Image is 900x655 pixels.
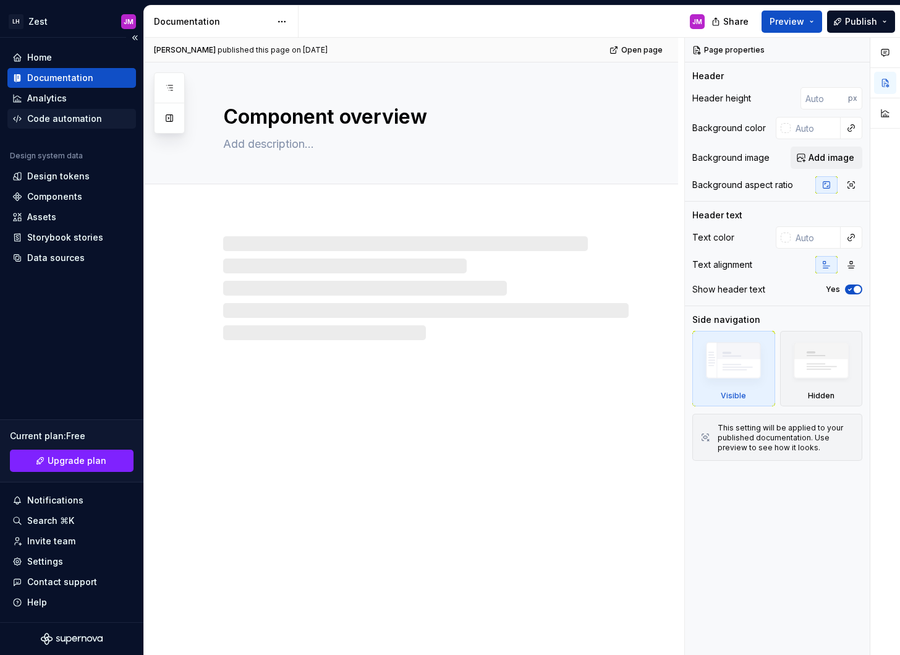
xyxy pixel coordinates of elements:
a: Home [7,48,136,67]
textarea: Component overview [221,102,626,132]
div: Background aspect ratio [692,179,793,191]
button: Help [7,593,136,612]
a: Data sources [7,248,136,268]
div: Header [692,70,724,82]
div: Assets [27,211,56,223]
div: Side navigation [692,314,760,326]
span: Publish [845,15,877,28]
div: Text color [692,231,734,244]
div: Visible [692,331,775,406]
a: Settings [7,552,136,572]
div: Home [27,51,52,64]
input: Auto [791,117,841,139]
div: Code automation [27,113,102,125]
div: This setting will be applied to your published documentation. Use preview to see how it looks. [718,423,854,453]
a: Upgrade plan [10,450,134,472]
div: Design tokens [27,170,90,182]
div: Background image [692,152,770,164]
button: Publish [827,11,895,33]
div: Documentation [27,72,93,84]
button: Add image [791,147,862,169]
a: Invite team [7,531,136,551]
div: Background color [692,122,766,134]
button: LHZestJM [2,8,141,35]
a: Analytics [7,88,136,108]
div: Components [27,191,82,203]
div: published this page on [DATE] [218,45,328,55]
div: Current plan : Free [10,430,134,442]
a: Open page [606,41,668,59]
div: Notifications [27,494,83,507]
span: [PERSON_NAME] [154,45,216,55]
span: Upgrade plan [48,455,106,467]
button: Contact support [7,572,136,592]
span: Share [723,15,749,28]
a: Storybook stories [7,228,136,247]
div: JM [124,17,134,27]
div: JM [692,17,702,27]
span: Add image [809,152,854,164]
input: Auto [791,226,841,249]
div: LH [9,14,23,29]
button: Share [705,11,757,33]
div: Visible [721,391,746,401]
div: Analytics [27,92,67,105]
div: Header text [692,209,742,221]
div: Settings [27,555,63,568]
button: Notifications [7,490,136,510]
a: Documentation [7,68,136,88]
a: Code automation [7,109,136,129]
div: Header height [692,92,751,105]
div: Data sources [27,252,85,264]
div: Invite team [27,535,75,547]
label: Yes [826,285,840,294]
a: Components [7,187,136,207]
div: Contact support [27,576,97,588]
div: Text alignment [692,259,752,271]
div: Storybook stories [27,231,103,244]
button: Preview [762,11,822,33]
div: Help [27,596,47,609]
a: Assets [7,207,136,227]
div: Design system data [10,151,83,161]
input: Auto [800,87,848,109]
div: Hidden [780,331,863,406]
a: Design tokens [7,166,136,186]
svg: Supernova Logo [41,633,103,645]
p: px [848,93,857,103]
button: Search ⌘K [7,511,136,531]
div: Hidden [808,391,834,401]
div: Zest [28,15,48,28]
div: Search ⌘K [27,515,74,527]
div: Documentation [154,15,271,28]
button: Collapse sidebar [126,29,143,46]
span: Preview [770,15,804,28]
span: Open page [621,45,663,55]
div: Show header text [692,283,765,296]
